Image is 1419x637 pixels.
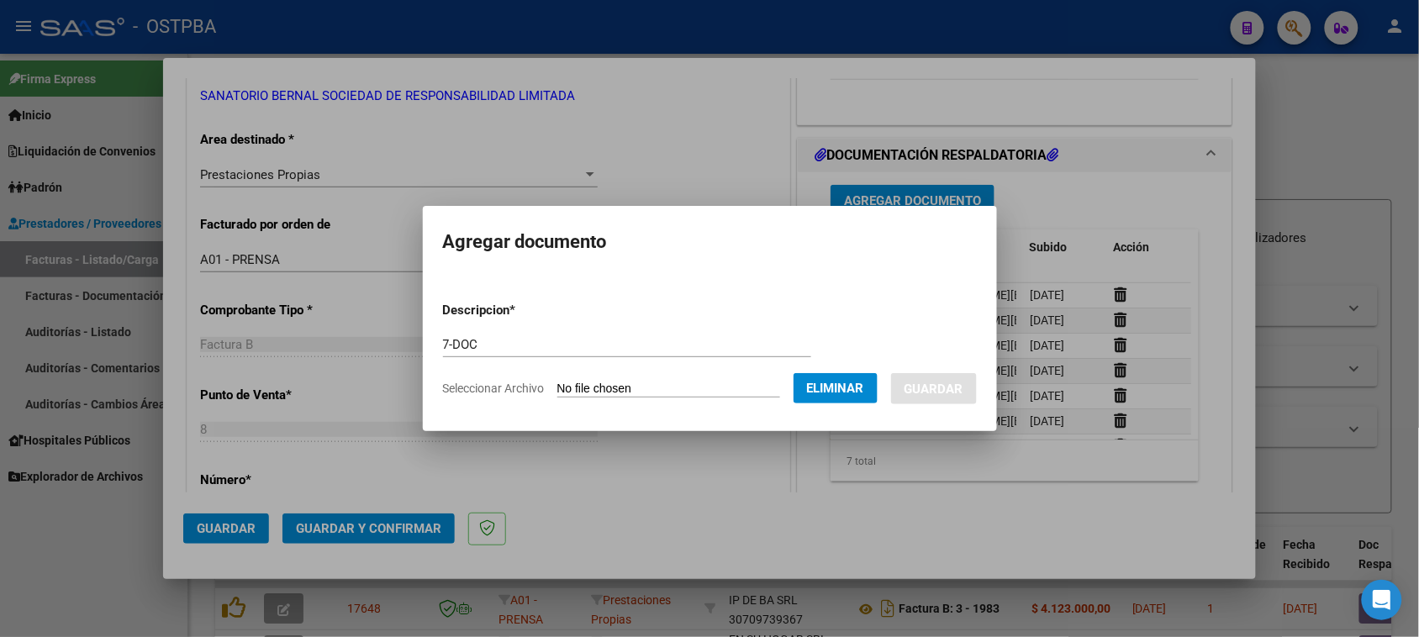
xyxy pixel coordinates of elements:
[1362,580,1402,620] div: Open Intercom Messenger
[443,301,604,320] p: Descripcion
[905,382,963,397] span: Guardar
[443,226,977,258] h2: Agregar documento
[443,382,545,395] span: Seleccionar Archivo
[891,373,977,404] button: Guardar
[807,381,864,396] span: Eliminar
[794,373,878,403] button: Eliminar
